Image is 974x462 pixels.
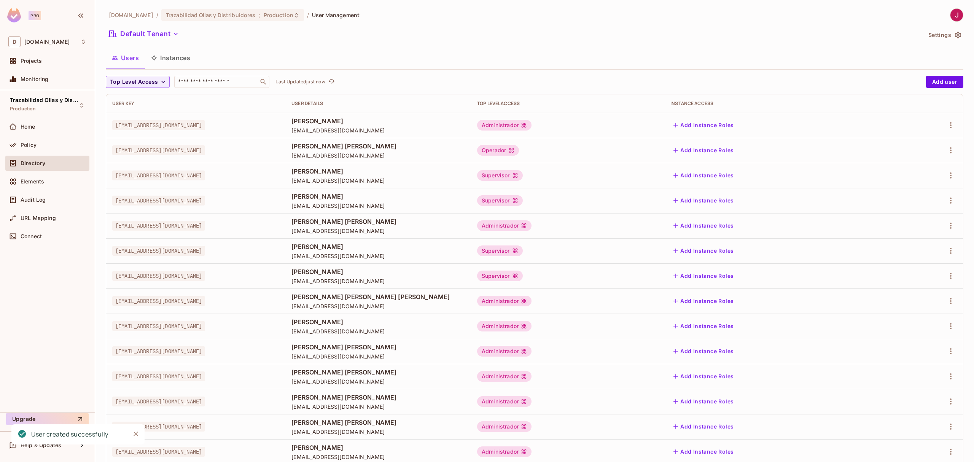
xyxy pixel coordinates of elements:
[477,296,532,306] div: Administrador
[477,195,523,206] div: Supervisor
[670,100,886,107] div: Instance Access
[130,428,142,440] button: Close
[24,39,70,45] span: Workspace: deacero.com
[21,76,49,82] span: Monitoring
[112,296,205,306] span: [EMAIL_ADDRESS][DOMAIN_NAME]
[112,346,205,356] span: [EMAIL_ADDRESS][DOMAIN_NAME]
[477,396,532,407] div: Administrador
[291,453,465,460] span: [EMAIL_ADDRESS][DOMAIN_NAME]
[21,178,44,185] span: Elements
[291,428,465,435] span: [EMAIL_ADDRESS][DOMAIN_NAME]
[477,170,523,181] div: Supervisor
[477,371,532,382] div: Administrador
[291,127,465,134] span: [EMAIL_ADDRESS][DOMAIN_NAME]
[477,120,532,131] div: Administrador
[112,196,205,206] span: [EMAIL_ADDRESS][DOMAIN_NAME]
[112,321,205,331] span: [EMAIL_ADDRESS][DOMAIN_NAME]
[670,295,737,307] button: Add Instance Roles
[291,152,465,159] span: [EMAIL_ADDRESS][DOMAIN_NAME]
[670,245,737,257] button: Add Instance Roles
[291,343,465,351] span: [PERSON_NAME] [PERSON_NAME]
[477,421,532,432] div: Administrador
[264,11,293,19] span: Production
[112,271,205,281] span: [EMAIL_ADDRESS][DOMAIN_NAME]
[112,100,279,107] div: User Key
[670,320,737,332] button: Add Instance Roles
[312,11,360,19] span: User Management
[145,48,196,67] button: Instances
[307,11,309,19] li: /
[29,11,41,20] div: Pro
[291,252,465,260] span: [EMAIL_ADDRESS][DOMAIN_NAME]
[21,215,56,221] span: URL Mapping
[291,227,465,234] span: [EMAIL_ADDRESS][DOMAIN_NAME]
[477,245,523,256] div: Supervisor
[291,117,465,125] span: [PERSON_NAME]
[291,217,465,226] span: [PERSON_NAME] [PERSON_NAME]
[291,202,465,209] span: [EMAIL_ADDRESS][DOMAIN_NAME]
[7,8,21,22] img: SReyMgAAAABJRU5ErkJggg==
[477,446,532,457] div: Administrador
[6,413,89,425] button: Upgrade
[670,169,737,182] button: Add Instance Roles
[21,124,35,130] span: Home
[477,321,532,331] div: Administrador
[325,77,336,86] span: Click to refresh data
[925,29,963,41] button: Settings
[670,144,737,156] button: Add Instance Roles
[10,106,36,112] span: Production
[670,220,737,232] button: Add Instance Roles
[291,318,465,326] span: [PERSON_NAME]
[328,78,335,86] span: refresh
[291,242,465,251] span: [PERSON_NAME]
[112,145,205,155] span: [EMAIL_ADDRESS][DOMAIN_NAME]
[477,220,532,231] div: Administrador
[291,328,465,335] span: [EMAIL_ADDRESS][DOMAIN_NAME]
[670,395,737,408] button: Add Instance Roles
[156,11,158,19] li: /
[21,160,45,166] span: Directory
[291,353,465,360] span: [EMAIL_ADDRESS][DOMAIN_NAME]
[291,303,465,310] span: [EMAIL_ADDRESS][DOMAIN_NAME]
[21,233,42,239] span: Connect
[112,447,205,457] span: [EMAIL_ADDRESS][DOMAIN_NAME]
[291,167,465,175] span: [PERSON_NAME]
[21,58,42,64] span: Projects
[291,418,465,427] span: [PERSON_NAME] [PERSON_NAME]
[8,36,21,47] span: D
[10,97,78,103] span: Trazabilidad Ollas y Distribuidores
[291,268,465,276] span: [PERSON_NAME]
[112,170,205,180] span: [EMAIL_ADDRESS][DOMAIN_NAME]
[670,446,737,458] button: Add Instance Roles
[291,368,465,376] span: [PERSON_NAME] [PERSON_NAME]
[112,397,205,406] span: [EMAIL_ADDRESS][DOMAIN_NAME]
[106,48,145,67] button: Users
[291,100,465,107] div: User Details
[291,293,465,301] span: [PERSON_NAME] [PERSON_NAME] [PERSON_NAME]
[112,371,205,381] span: [EMAIL_ADDRESS][DOMAIN_NAME]
[670,345,737,357] button: Add Instance Roles
[21,142,37,148] span: Policy
[291,443,465,452] span: [PERSON_NAME]
[477,145,519,156] div: Operador
[477,346,532,357] div: Administrador
[477,100,658,107] div: Top Level Access
[327,77,336,86] button: refresh
[291,177,465,184] span: [EMAIL_ADDRESS][DOMAIN_NAME]
[477,271,523,281] div: Supervisor
[670,270,737,282] button: Add Instance Roles
[275,79,325,85] p: Last Updated just now
[291,378,465,385] span: [EMAIL_ADDRESS][DOMAIN_NAME]
[21,197,46,203] span: Audit Log
[112,221,205,231] span: [EMAIL_ADDRESS][DOMAIN_NAME]
[670,370,737,382] button: Add Instance Roles
[950,9,963,21] img: JOSE HUGO SANCHEZ ESTRELLA
[670,194,737,207] button: Add Instance Roles
[110,77,158,87] span: Top Level Access
[31,430,108,439] div: User created successfully
[258,12,261,18] span: :
[166,11,256,19] span: Trazabilidad Ollas y Distribuidores
[291,142,465,150] span: [PERSON_NAME] [PERSON_NAME]
[109,11,153,19] span: the active workspace
[291,393,465,401] span: [PERSON_NAME] [PERSON_NAME]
